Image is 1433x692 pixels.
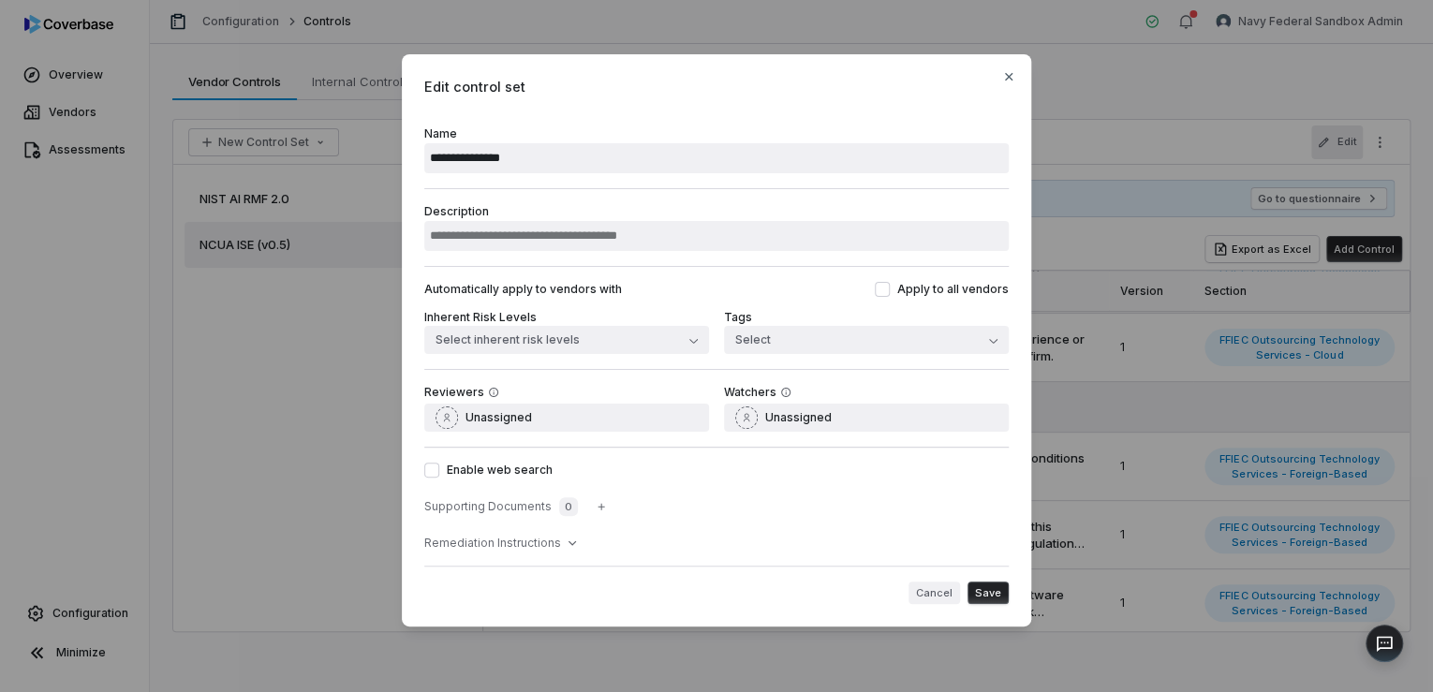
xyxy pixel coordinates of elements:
span: Unassigned [765,410,832,425]
span: 0 [559,497,578,516]
button: Apply to all vendors [875,282,890,297]
span: Remediation Instructions [424,536,561,551]
label: Reviewers [424,385,484,400]
label: Enable web search [424,463,1009,478]
label: Tags [724,310,752,324]
label: Description [424,204,1009,251]
button: Select inherent risk levels [424,326,709,354]
button: Cancel [909,582,960,604]
span: Edit control set [424,77,1009,96]
button: Enable web search [424,463,439,478]
span: Unassigned [465,410,532,425]
button: Save [968,582,1009,604]
label: Name [424,126,1009,173]
input: Name [424,143,1009,173]
label: Watchers [724,385,776,400]
input: Description [424,221,1009,251]
span: Save [975,586,1001,600]
label: Inherent Risk Levels [424,310,537,324]
span: Supporting Documents [424,499,552,514]
label: Apply to all vendors [875,282,1009,297]
button: Select [724,326,1009,354]
h3: Automatically apply to vendors with [424,282,622,297]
